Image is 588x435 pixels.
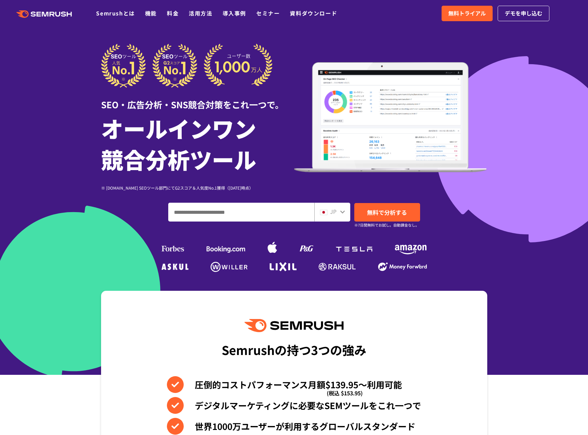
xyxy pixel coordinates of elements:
[354,222,419,228] small: ※7日間無料でお試し。自動課金なし。
[101,185,294,191] div: ※ [DOMAIN_NAME] SEOツール部門にてG2スコア＆人気度No.1獲得（[DATE]時点）
[367,208,407,216] span: 無料で分析する
[189,9,212,17] a: 活用方法
[505,9,542,18] span: デモを申し込む
[330,207,336,215] span: JP
[222,337,366,362] div: Semrushの持つ3つの強み
[101,88,294,111] div: SEO・広告分析・SNS競合対策をこれ一つで。
[327,385,363,401] span: (税込 $153.95)
[442,6,493,21] a: 無料トライアル
[223,9,246,17] a: 導入事例
[244,319,343,332] img: Semrush
[167,9,179,17] a: 料金
[498,6,549,21] a: デモを申し込む
[354,203,420,222] a: 無料で分析する
[448,9,486,18] span: 無料トライアル
[256,9,280,17] a: セミナー
[167,376,421,393] li: 圧倒的コストパフォーマンス月額$139.95〜利用可能
[145,9,157,17] a: 機能
[96,9,135,17] a: Semrushとは
[167,418,421,435] li: 世界1000万ユーザーが利用するグローバルスタンダード
[169,203,314,221] input: ドメイン、キーワードまたはURLを入力してください
[290,9,337,17] a: 資料ダウンロード
[167,397,421,414] li: デジタルマーケティングに必要なSEMツールをこれ一つで
[101,113,294,174] h1: オールインワン 競合分析ツール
